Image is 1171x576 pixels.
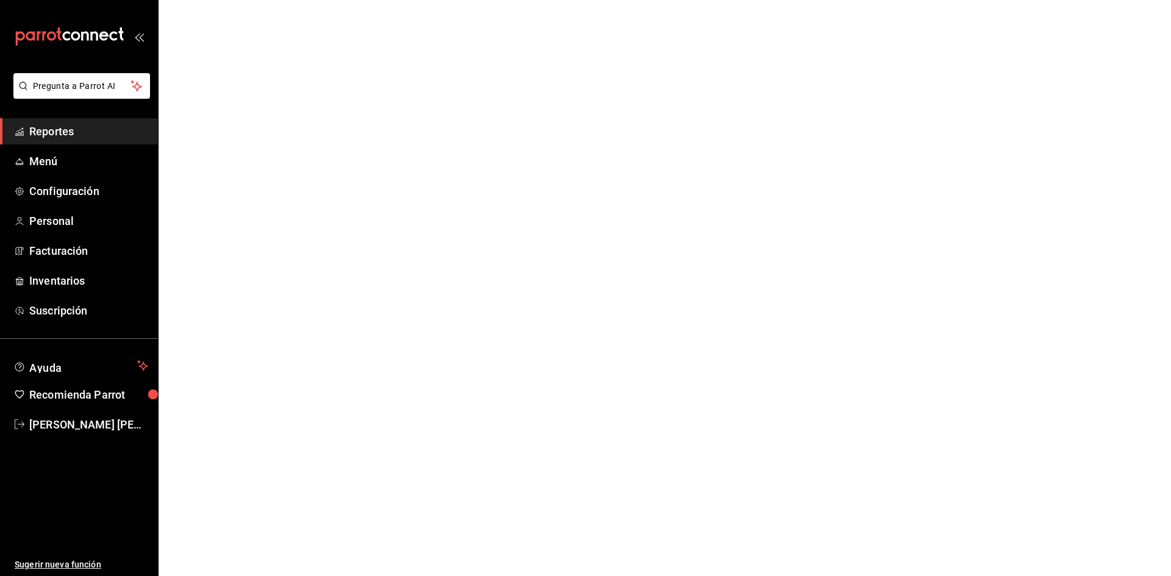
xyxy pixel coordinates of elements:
span: Personal [29,213,148,229]
span: Ayuda [29,358,132,373]
span: Recomienda Parrot [29,386,148,403]
span: Reportes [29,123,148,140]
button: open_drawer_menu [134,32,144,41]
button: Pregunta a Parrot AI [13,73,150,99]
span: Sugerir nueva función [15,558,148,571]
a: Pregunta a Parrot AI [9,88,150,101]
span: Configuración [29,183,148,199]
span: Menú [29,153,148,169]
span: Inventarios [29,272,148,289]
span: Facturación [29,243,148,259]
span: [PERSON_NAME] [PERSON_NAME] [29,416,148,433]
span: Suscripción [29,302,148,319]
span: Pregunta a Parrot AI [33,80,131,93]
